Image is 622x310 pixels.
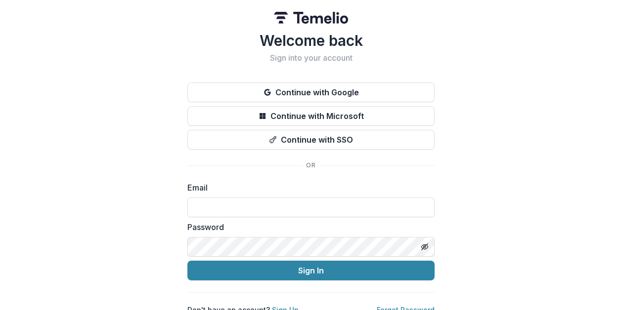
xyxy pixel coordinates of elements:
button: Continue with Google [187,82,435,102]
label: Email [187,182,429,194]
label: Password [187,221,429,233]
button: Continue with SSO [187,130,435,150]
h2: Sign into your account [187,53,435,63]
button: Continue with Microsoft [187,106,435,126]
img: Temelio [274,12,348,24]
button: Toggle password visibility [417,239,433,255]
h1: Welcome back [187,32,435,49]
button: Sign In [187,261,435,280]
